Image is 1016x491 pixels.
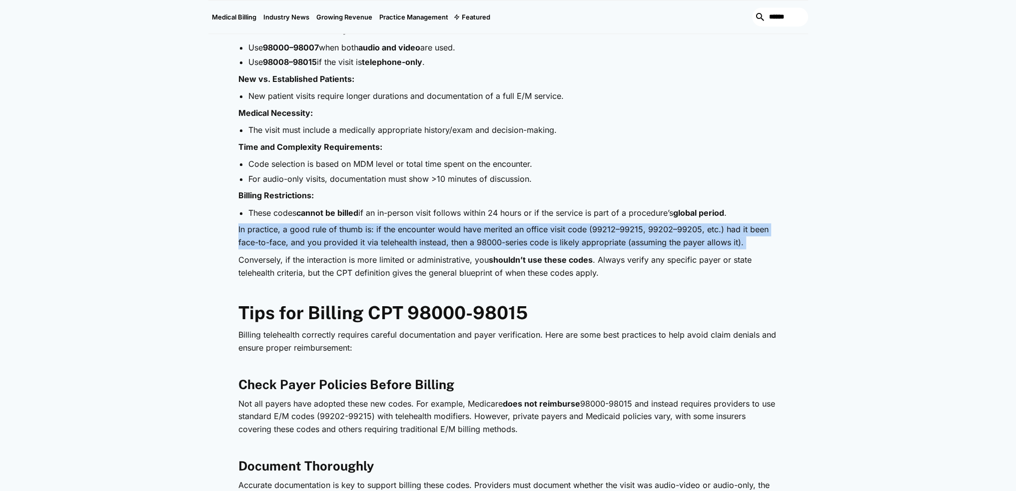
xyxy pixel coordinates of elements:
a: Practice Management [376,0,452,33]
li: These codes if an in-person visit follows within 24 hours or if the service is part of a procedur... [248,207,778,218]
p: Conversely, if the interaction is more limited or administrative, you . Always verify any specifi... [238,254,778,279]
li: Use if the visit is . [248,56,778,67]
strong: Check Payer Policies Before Billing [238,377,454,392]
p: Billing telehealth correctly requires careful documentation and payer verification. Here are some... [238,329,778,354]
strong: does not reimburse [503,399,580,409]
strong: Billing Restrictions: [238,190,314,200]
strong: audio and video [358,42,420,52]
li: New patient visits require longer durations and documentation of a full E/M service. [248,90,778,101]
a: Growing Revenue [313,0,376,33]
li: Use when both are used. [248,42,778,53]
li: Code selection is based on MDM level or total time spent on the encounter. [248,158,778,169]
p: Not all payers have adopted these new codes. For example, Medicare 98000-98015 and instead requir... [238,398,778,436]
strong: Medical Necessity: [238,108,313,118]
p: In practice, a good rule of thumb is: if the encounter would have merited an office visit code (9... [238,223,778,249]
strong: 98000–98007 [263,42,319,52]
strong: cannot be billed [296,208,358,218]
strong: Document Thoroughly [238,459,374,474]
div: Featured [452,0,494,33]
strong: New vs. Established Patients: [238,74,354,84]
li: The visit must include a medically appropriate history/exam and decision-making. [248,124,778,135]
p: ‍ [238,284,778,297]
strong: global period [673,208,724,218]
strong: Time and Complexity Requirements: [238,142,382,152]
strong: shouldn’t use these codes [489,255,593,265]
div: Featured [462,13,490,21]
a: Industry News [260,0,313,33]
p: ‍ [238,359,778,372]
p: ‍ [238,441,778,454]
a: Medical Billing [208,0,260,33]
strong: Tips for Billing CPT 98000-98015 [238,302,528,323]
li: For audio-only visits, documentation must show >10 minutes of discussion. [248,173,778,184]
strong: 98008–98015 [263,57,317,67]
strong: telephone-only [362,57,422,67]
